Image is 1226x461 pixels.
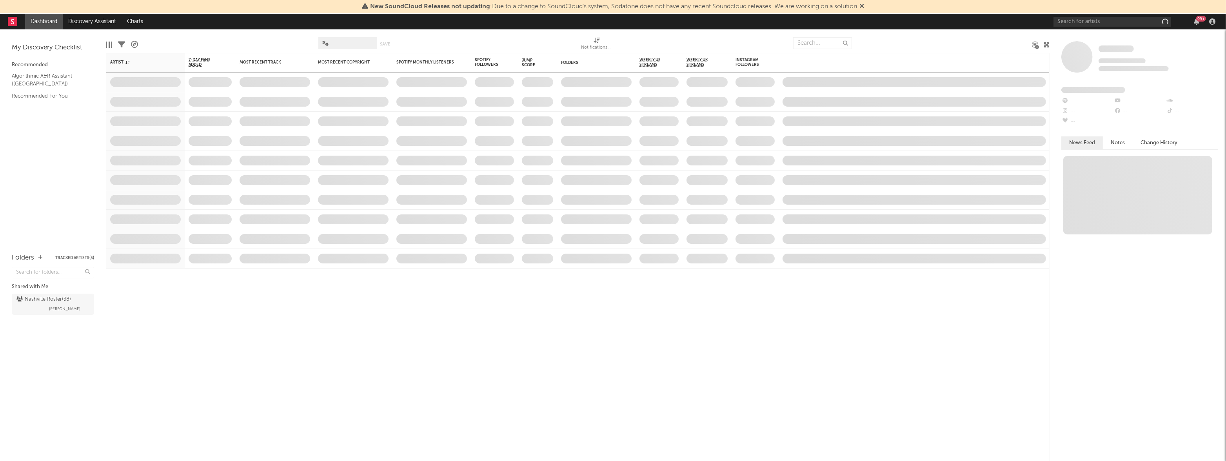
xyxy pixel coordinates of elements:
button: Change History [1133,136,1185,149]
div: Nashville Roster ( 38 ) [16,295,71,304]
input: Search... [793,37,852,49]
div: -- [1166,96,1218,106]
div: Folders [561,60,620,65]
div: Folders [12,253,34,263]
div: -- [1113,106,1166,116]
input: Search for folders... [12,267,94,278]
div: -- [1113,96,1166,106]
div: Shared with Me [12,282,94,292]
div: Most Recent Copyright [318,60,377,65]
a: Nashville Roster(38)[PERSON_NAME] [12,294,94,315]
div: Spotify Followers [475,58,502,67]
span: [PERSON_NAME] [49,304,80,314]
button: Notes [1103,136,1133,149]
div: Edit Columns [106,33,112,56]
a: Charts [122,14,149,29]
button: 99+ [1194,18,1199,25]
button: Save [380,42,390,46]
div: A&R Pipeline [131,33,138,56]
div: Instagram Followers [736,58,763,67]
span: : Due to a change to SoundCloud's system, Sodatone does not have any recent Soundcloud releases. ... [370,4,857,10]
div: -- [1166,106,1218,116]
div: Artist [110,60,169,65]
span: Fans Added by Platform [1061,87,1125,93]
button: News Feed [1061,136,1103,149]
div: -- [1061,116,1113,127]
span: 7-Day Fans Added [189,58,220,67]
div: Most Recent Track [240,60,298,65]
div: -- [1061,96,1113,106]
span: Weekly UK Streams [687,58,716,67]
div: Filters [118,33,125,56]
input: Search for artists [1053,17,1171,27]
button: Tracked Artists(5) [55,256,94,260]
span: Tracking Since: [DATE] [1099,58,1146,63]
a: Recommended For You [12,92,86,100]
a: Some Artist [1099,45,1134,53]
div: Jump Score [522,58,541,67]
span: Weekly US Streams [639,58,667,67]
span: Some Artist [1099,45,1134,52]
span: New SoundCloud Releases not updating [370,4,490,10]
div: Notifications (Artist) [581,33,613,56]
div: 99 + [1196,16,1206,22]
div: Notifications (Artist) [581,43,613,53]
div: -- [1061,106,1113,116]
a: Discovery Assistant [63,14,122,29]
span: Dismiss [859,4,864,10]
a: Dashboard [25,14,63,29]
div: Spotify Monthly Listeners [396,60,455,65]
a: Algorithmic A&R Assistant ([GEOGRAPHIC_DATA]) [12,72,86,88]
span: 0 fans last week [1099,66,1169,71]
div: Recommended [12,60,94,70]
div: My Discovery Checklist [12,43,94,53]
